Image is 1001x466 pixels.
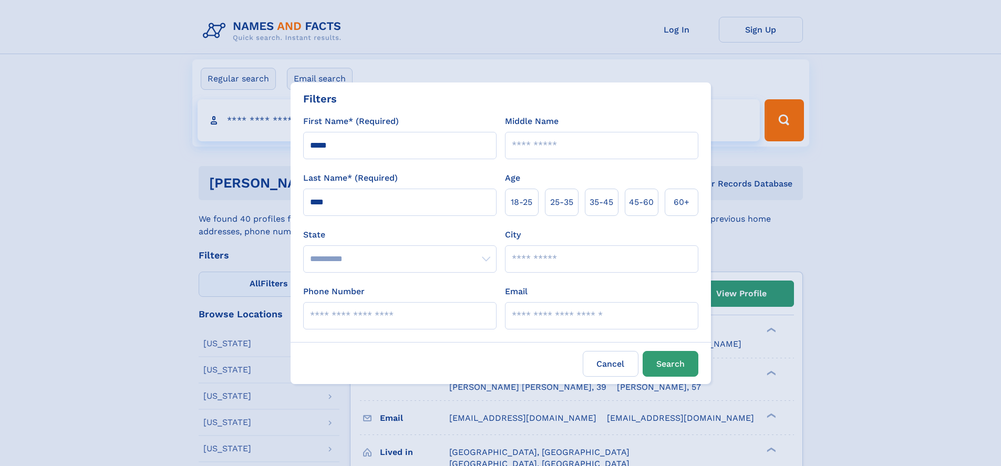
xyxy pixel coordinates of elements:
label: State [303,229,497,241]
button: Search [643,351,698,377]
label: Cancel [583,351,638,377]
div: Filters [303,91,337,107]
span: 18‑25 [511,196,532,209]
label: Age [505,172,520,184]
label: First Name* (Required) [303,115,399,128]
label: City [505,229,521,241]
label: Middle Name [505,115,559,128]
span: 60+ [674,196,689,209]
span: 35‑45 [590,196,613,209]
label: Phone Number [303,285,365,298]
label: Last Name* (Required) [303,172,398,184]
label: Email [505,285,528,298]
span: 45‑60 [629,196,654,209]
span: 25‑35 [550,196,573,209]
